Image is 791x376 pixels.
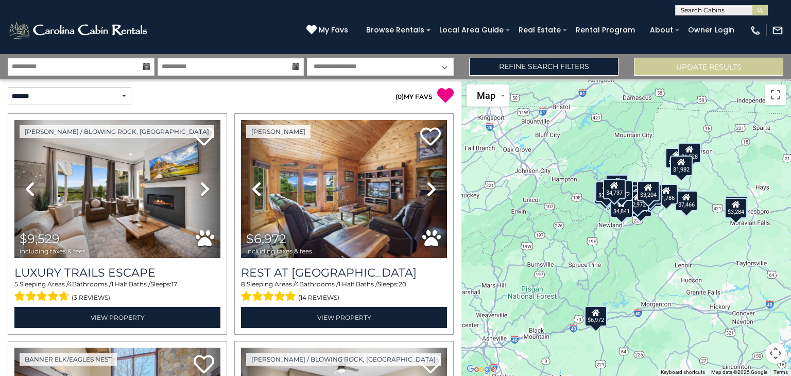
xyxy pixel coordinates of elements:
a: Luxury Trails Escape [14,266,220,280]
h3: Rest at Mountain Crest [241,266,447,280]
button: Change map style [467,84,509,107]
a: Owner Login [683,22,740,38]
a: About [645,22,678,38]
span: My Favs [319,25,348,36]
div: $2,584 [606,174,629,195]
div: $3,204 [637,181,660,201]
img: thumbnail_168695581.jpeg [14,120,220,258]
a: Browse Rentals [361,22,429,38]
a: Local Area Guide [434,22,509,38]
div: $8,161 [725,196,748,216]
span: 4 [68,280,72,288]
span: including taxes & fees [246,248,312,254]
span: Map [477,90,495,101]
div: Sleeping Areas / Bathrooms / Sleeps: [14,280,220,304]
div: $1,786 [655,184,678,204]
a: Add to favorites [420,126,441,148]
a: View Property [14,307,220,328]
a: Add to favorites [194,354,214,376]
button: Keyboard shortcuts [661,369,705,376]
div: $4,737 [603,179,626,199]
span: 8 [241,280,245,288]
a: Banner Elk/Eagles Nest [20,353,117,366]
a: Real Estate [513,22,566,38]
span: 17 [171,280,177,288]
span: $9,529 [20,231,60,246]
span: 5 [14,280,18,288]
div: $2,319 [595,181,618,202]
button: Update Results [634,58,783,76]
span: (14 reviews) [298,291,339,304]
span: ( ) [395,93,404,100]
img: Google [464,363,498,376]
span: 4 [295,280,299,288]
span: Map data ©2025 Google [711,369,767,375]
span: $6,972 [246,231,286,246]
button: Toggle fullscreen view [765,84,786,105]
div: $7,466 [675,191,698,211]
div: $2,591 [606,175,628,195]
img: mail-regular-white.png [772,25,783,36]
a: [PERSON_NAME] / Blowing Rock, [GEOGRAPHIC_DATA] [246,353,441,366]
img: White-1-2.png [8,20,150,41]
a: (0)MY FAVS [395,93,433,100]
a: Rest at [GEOGRAPHIC_DATA] [241,266,447,280]
a: [PERSON_NAME] [246,125,311,138]
span: including taxes & fees [20,248,85,254]
a: Refine Search Filters [469,58,618,76]
img: phone-regular-white.png [750,25,761,36]
span: (3 reviews) [72,291,110,304]
button: Map camera controls [765,343,786,364]
a: Terms (opens in new tab) [773,369,788,375]
a: Open this area in Google Maps (opens a new window) [464,363,498,376]
div: $3,284 [725,198,747,218]
span: 1 Half Baths / [111,280,150,288]
img: thumbnail_164747674.jpeg [241,120,447,258]
div: $6,972 [584,306,607,327]
div: $1,982 [670,156,693,176]
div: Sleeping Areas / Bathrooms / Sleeps: [241,280,447,304]
span: 1 Half Baths / [338,280,377,288]
div: $1,528 [678,143,701,163]
a: [PERSON_NAME] / Blowing Rock, [GEOGRAPHIC_DATA] [20,125,214,138]
a: View Property [241,307,447,328]
a: Rental Program [571,22,640,38]
div: $4,238 [594,184,617,204]
div: $1,767 [665,148,688,168]
span: 0 [398,93,402,100]
span: 20 [399,280,406,288]
a: My Favs [306,25,351,36]
div: $4,841 [610,197,633,218]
